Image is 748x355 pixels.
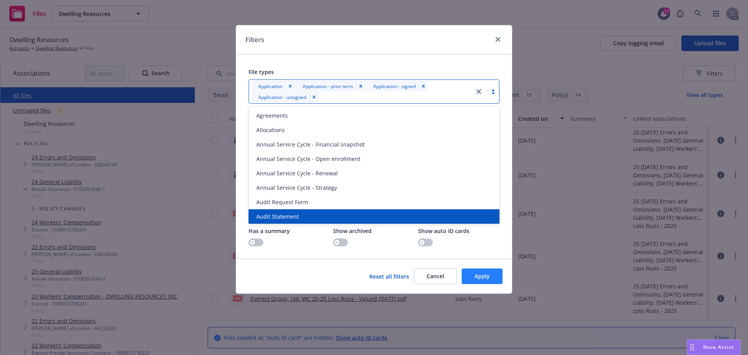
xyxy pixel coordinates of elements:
span: Nova Assist [703,344,734,350]
div: Remove [object Object] [356,81,365,91]
span: Show archived [333,227,372,235]
span: Show auto ID cards [418,227,469,235]
div: Remove [object Object] [309,92,319,102]
span: Has a summary [249,227,290,235]
h1: Filters [245,35,264,45]
span: Allocations [256,126,285,134]
span: Audit Request Form [256,198,308,206]
span: Application - unsigned [255,93,306,101]
span: Cancel [427,272,444,280]
span: Application - unsigned [258,93,306,101]
span: Application - prior term [303,82,353,90]
span: Annual Service Cycle - Open enrollment [256,155,360,163]
button: Cancel [414,268,457,284]
a: close [493,35,503,44]
span: Apply [475,272,490,280]
span: Application [258,82,282,90]
span: Agreements [256,111,288,120]
button: Apply [462,268,503,284]
span: Annual Service Cycle - Renewal [256,169,338,177]
span: Application [255,82,282,90]
span: Application - signed [373,82,416,90]
span: Annual Service Cycle - Financial snapshot [256,140,365,148]
span: Annual Service Cycle - Strategy [256,184,337,192]
a: Reset all filters [369,272,409,281]
span: Application - prior term [300,82,353,90]
span: Audit Statement [256,212,299,221]
button: Nova Assist [687,339,741,355]
div: Drag to move [687,340,697,355]
div: Remove [object Object] [419,81,428,91]
div: Remove [object Object] [286,81,295,91]
span: File types [249,68,274,76]
span: Application - signed [370,82,416,90]
a: close [474,87,483,96]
